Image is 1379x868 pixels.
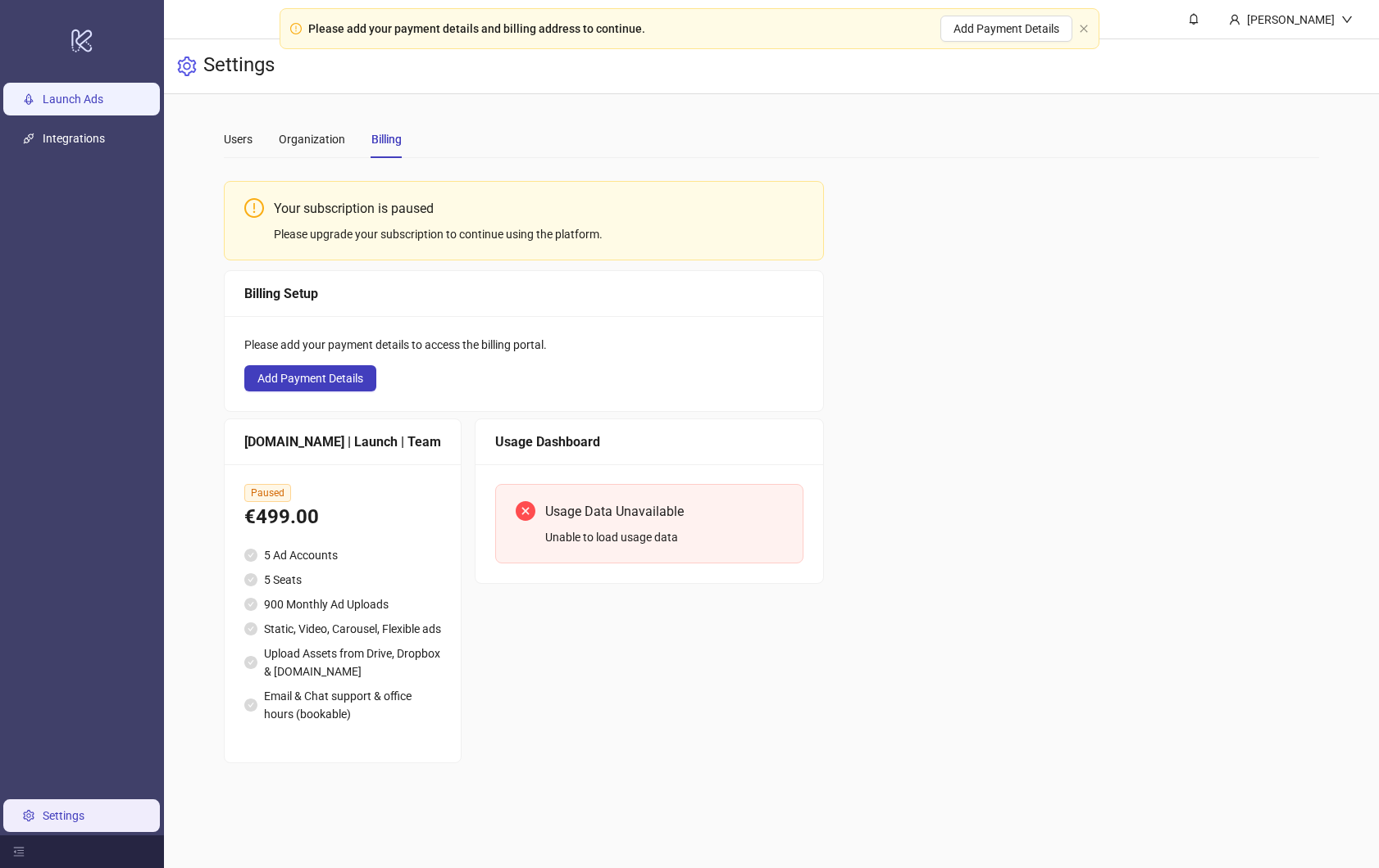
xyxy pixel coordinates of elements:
[1229,14,1240,25] span: user
[43,809,84,822] a: Settings
[274,198,803,219] div: Your subscription is paused
[1240,11,1341,29] div: [PERSON_NAME]
[224,130,253,148] div: Users
[308,20,645,38] div: Please add your payment details and billing address to continue.
[244,573,257,586] span: check-circle
[244,644,441,680] li: Upload Assets from Drive, Dropbox & [DOMAIN_NAME]
[244,687,441,723] li: Email & Chat support & office hours (bookable)
[43,93,103,106] a: Launch Ads
[545,528,783,546] div: Unable to load usage data
[1079,24,1089,34] span: close
[1341,14,1353,25] span: down
[279,130,345,148] div: Organization
[1079,24,1089,34] button: close
[244,432,441,452] div: [DOMAIN_NAME] | Launch | Team
[177,57,197,76] span: setting
[244,622,257,635] span: check-circle
[1188,13,1199,25] span: bell
[244,595,441,613] li: 900 Monthly Ad Uploads
[244,656,257,669] span: check-circle
[290,23,302,34] span: exclamation-circle
[371,130,402,148] div: Billing
[495,432,803,452] div: Usage Dashboard
[244,365,376,391] button: Add Payment Details
[203,52,275,80] h3: Settings
[43,133,105,146] a: Integrations
[545,501,783,522] div: Usage Data Unavailable
[244,620,441,638] li: Static, Video, Carousel, Flexible ads
[257,372,363,385] span: Add Payment Details
[244,336,803,354] div: Please add your payment details to access the billing portal.
[244,484,291,502] span: Paused
[953,22,1059,35] span: Add Payment Details
[244,598,257,611] span: check-circle
[244,502,441,533] div: €499.00
[244,283,803,304] div: Billing Setup
[244,546,441,564] li: 5 Ad Accounts
[13,846,25,857] span: menu-fold
[244,198,264,218] span: exclamation-circle
[244,698,257,712] span: check-circle
[244,571,441,589] li: 5 Seats
[274,225,803,243] div: Please upgrade your subscription to continue using the platform.
[940,16,1072,42] button: Add Payment Details
[244,549,257,562] span: check-circle
[516,501,535,521] span: close-circle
